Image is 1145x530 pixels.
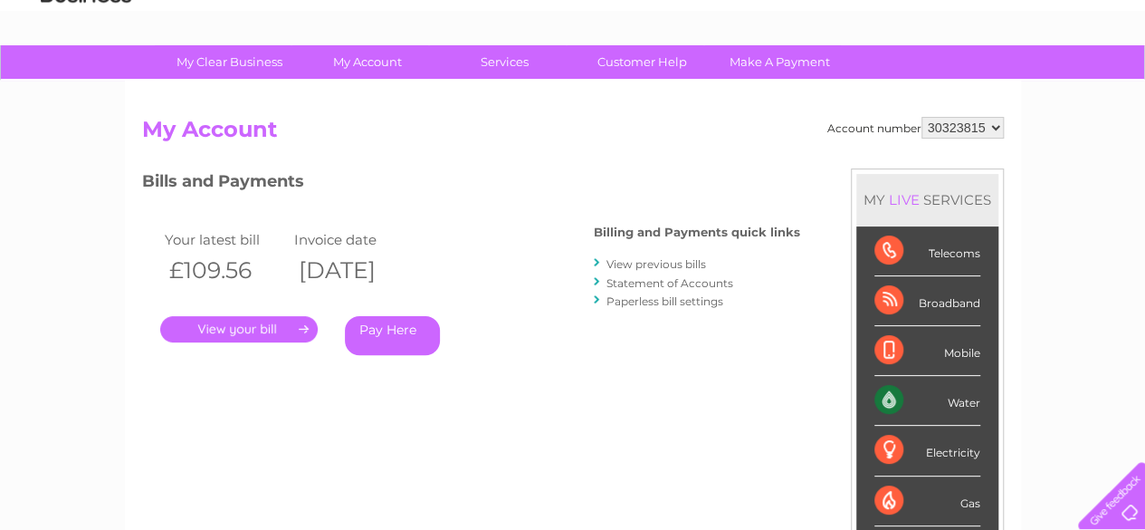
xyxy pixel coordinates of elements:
div: Mobile [874,326,980,376]
div: Account number [827,117,1004,139]
a: Statement of Accounts [606,276,733,290]
a: My Clear Business [155,45,304,79]
a: Telecoms [922,77,977,91]
a: 0333 014 3131 [804,9,929,32]
td: Your latest bill [160,227,291,252]
img: logo.png [40,47,132,102]
a: Make A Payment [705,45,854,79]
h2: My Account [142,117,1004,151]
a: Log out [1085,77,1128,91]
a: Pay Here [345,316,440,355]
div: Water [874,376,980,426]
a: Contact [1025,77,1069,91]
h3: Bills and Payments [142,169,800,200]
a: Blog [988,77,1014,91]
a: . [160,316,318,342]
div: Clear Business is a trading name of Verastar Limited (registered in [GEOGRAPHIC_DATA] No. 3667643... [146,10,1001,88]
div: Broadband [874,276,980,326]
a: My Account [292,45,442,79]
h4: Billing and Payments quick links [594,226,800,239]
td: Invoice date [290,227,420,252]
div: MY SERVICES [856,174,998,226]
a: Services [430,45,579,79]
a: View previous bills [606,257,706,271]
div: LIVE [885,191,923,208]
a: Water [826,77,861,91]
div: Gas [874,477,980,526]
th: [DATE] [290,252,420,289]
th: £109.56 [160,252,291,289]
div: Electricity [874,426,980,476]
a: Customer Help [568,45,717,79]
a: Paperless bill settings [606,294,723,308]
div: Telecoms [874,226,980,276]
a: Energy [872,77,911,91]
